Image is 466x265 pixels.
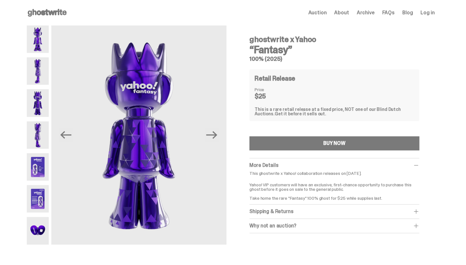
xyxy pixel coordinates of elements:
p: Yahoo! VIP customers will have an exclusive, first-chance opportunity to purchase this ghost befo... [249,178,419,200]
dd: $25 [255,93,286,99]
button: BUY NOW [249,136,419,150]
img: Yahoo-HG---4.png [27,121,49,149]
dt: Price [255,87,286,92]
button: Previous [59,128,73,142]
img: Yahoo-HG---2.png [27,57,49,85]
img: Yahoo-HG---3.png [51,25,226,245]
a: Blog [402,10,413,15]
img: Yahoo-HG---7.png [27,217,49,244]
div: BUY NOW [323,141,346,146]
button: Next [205,128,219,142]
div: Shipping & Returns [249,208,419,215]
h3: “Fantasy” [249,45,419,55]
h4: Retail Release [255,75,295,82]
a: About [334,10,349,15]
span: Get it before it sells out. [275,111,326,117]
img: Yahoo-HG---3.png [27,89,49,117]
h5: 100% (2025) [249,56,419,62]
a: Auction [308,10,326,15]
span: More Details [249,162,278,168]
h4: ghostwrite x Yahoo [249,36,419,43]
img: Yahoo-HG---1.png [27,25,49,53]
a: Archive [356,10,374,15]
a: Log in [420,10,434,15]
a: FAQs [382,10,394,15]
div: Why not an auction? [249,223,419,229]
div: This is a rare retail release at a fixed price, NOT one of our Blind Dutch Auctions. [255,107,414,116]
p: This ghostwrite x Yahoo! collaboration releases on [DATE]. [249,171,419,175]
img: Yahoo-HG---5.png [27,153,49,181]
img: Yahoo-HG---6.png [27,185,49,212]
